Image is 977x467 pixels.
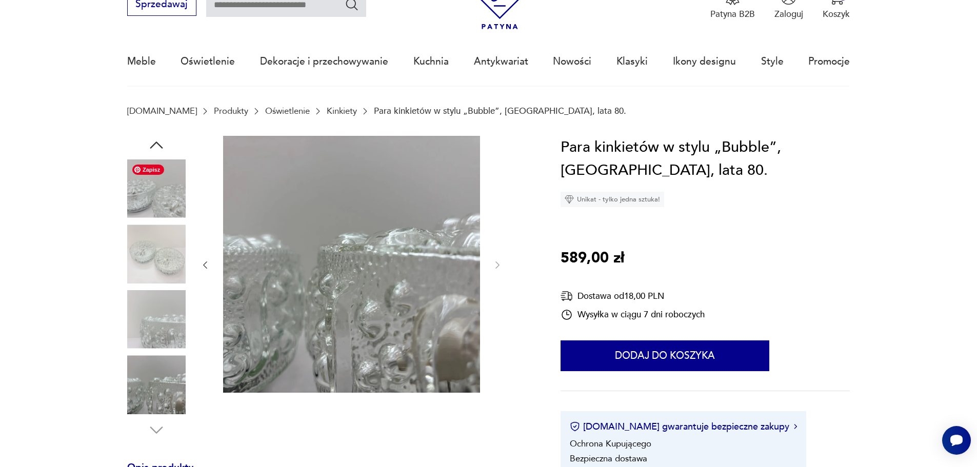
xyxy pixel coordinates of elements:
[561,247,624,270] p: 589,00 zł
[570,421,580,432] img: Ikona certyfikatu
[942,426,971,455] iframe: Smartsupp widget button
[223,136,480,393] img: Zdjęcie produktu Para kinkietów w stylu „Bubble”, Niemcy, lata 80.
[413,38,449,85] a: Kuchnia
[553,38,591,85] a: Nowości
[761,38,784,85] a: Style
[561,309,705,321] div: Wysyłka w ciągu 7 dni roboczych
[561,290,705,302] div: Dostawa od 18,00 PLN
[565,195,574,204] img: Ikona diamentu
[561,340,769,371] button: Dodaj do koszyka
[710,8,755,20] p: Patyna B2B
[561,192,664,207] div: Unikat - tylko jedna sztuka!
[561,290,573,302] img: Ikona dostawy
[570,453,647,464] li: Bezpieczna dostawa
[127,38,156,85] a: Meble
[265,106,310,116] a: Oświetlenie
[214,106,248,116] a: Produkty
[127,106,197,116] a: [DOMAIN_NAME]
[260,38,388,85] a: Dekoracje i przechowywanie
[794,424,797,429] img: Ikona strzałki w prawo
[127,159,186,218] img: Zdjęcie produktu Para kinkietów w stylu „Bubble”, Niemcy, lata 80.
[127,355,186,414] img: Zdjęcie produktu Para kinkietów w stylu „Bubble”, Niemcy, lata 80.
[673,38,736,85] a: Ikony designu
[132,165,164,175] span: Zapisz
[374,106,626,116] p: Para kinkietów w stylu „Bubble”, [GEOGRAPHIC_DATA], lata 80.
[127,225,186,283] img: Zdjęcie produktu Para kinkietów w stylu „Bubble”, Niemcy, lata 80.
[474,38,528,85] a: Antykwariat
[823,8,850,20] p: Koszyk
[561,136,850,182] h1: Para kinkietów w stylu „Bubble”, [GEOGRAPHIC_DATA], lata 80.
[808,38,850,85] a: Promocje
[127,1,196,9] a: Sprzedawaj
[181,38,235,85] a: Oświetlenie
[127,290,186,349] img: Zdjęcie produktu Para kinkietów w stylu „Bubble”, Niemcy, lata 80.
[774,8,803,20] p: Zaloguj
[616,38,648,85] a: Klasyki
[570,438,651,450] li: Ochrona Kupującego
[570,420,797,433] button: [DOMAIN_NAME] gwarantuje bezpieczne zakupy
[327,106,357,116] a: Kinkiety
